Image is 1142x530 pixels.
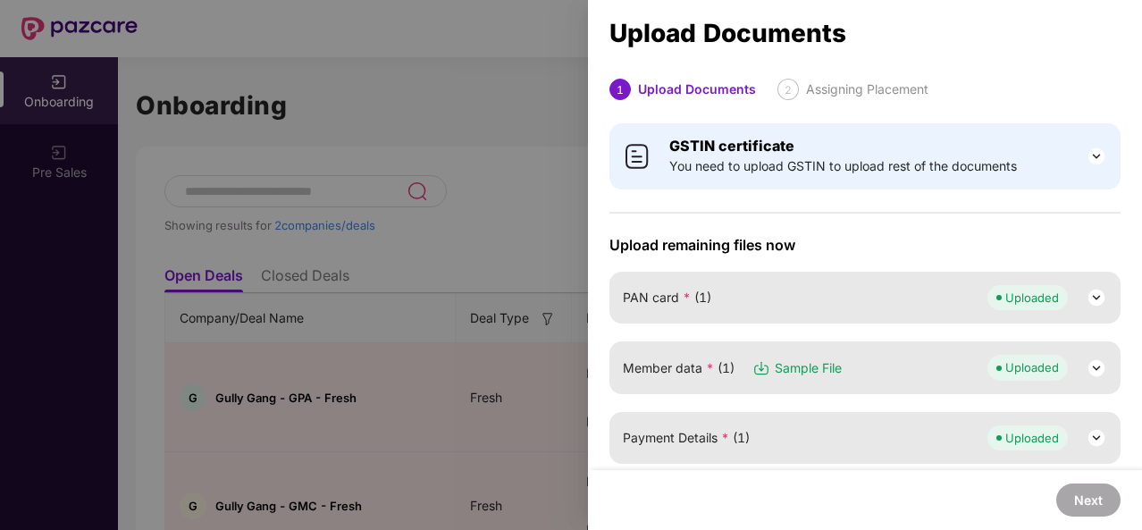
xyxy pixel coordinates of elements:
[1056,484,1121,517] button: Next
[775,358,842,378] span: Sample File
[1005,289,1059,307] div: Uploaded
[1086,427,1107,449] img: svg+xml;base64,PHN2ZyB3aWR0aD0iMjQiIGhlaWdodD0iMjQiIHZpZXdCb3g9IjAgMCAyNCAyNCIgZmlsbD0ibm9uZSIgeG...
[623,142,651,171] img: svg+xml;base64,PHN2ZyB4bWxucz0iaHR0cDovL3d3dy53My5vcmcvMjAwMC9zdmciIHdpZHRoPSI0MCIgaGVpZ2h0PSI0MC...
[617,83,624,97] span: 1
[806,79,928,100] div: Assigning Placement
[1005,358,1059,376] div: Uploaded
[638,79,756,100] div: Upload Documents
[1005,429,1059,447] div: Uploaded
[623,428,750,448] span: Payment Details (1)
[623,358,735,378] span: Member data (1)
[1086,146,1107,167] img: svg+xml;base64,PHN2ZyB3aWR0aD0iMjQiIGhlaWdodD0iMjQiIHZpZXdCb3g9IjAgMCAyNCAyNCIgZmlsbD0ibm9uZSIgeG...
[1086,287,1107,308] img: svg+xml;base64,PHN2ZyB3aWR0aD0iMjQiIGhlaWdodD0iMjQiIHZpZXdCb3g9IjAgMCAyNCAyNCIgZmlsbD0ibm9uZSIgeG...
[609,23,1121,43] div: Upload Documents
[623,288,711,307] span: PAN card (1)
[1086,358,1107,379] img: svg+xml;base64,PHN2ZyB3aWR0aD0iMjQiIGhlaWdodD0iMjQiIHZpZXdCb3g9IjAgMCAyNCAyNCIgZmlsbD0ibm9uZSIgeG...
[785,83,792,97] span: 2
[609,236,1121,254] span: Upload remaining files now
[669,156,1017,176] span: You need to upload GSTIN to upload rest of the documents
[752,359,770,377] img: svg+xml;base64,PHN2ZyB3aWR0aD0iMTYiIGhlaWdodD0iMTciIHZpZXdCb3g9IjAgMCAxNiAxNyIgZmlsbD0ibm9uZSIgeG...
[669,137,794,155] b: GSTIN certificate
